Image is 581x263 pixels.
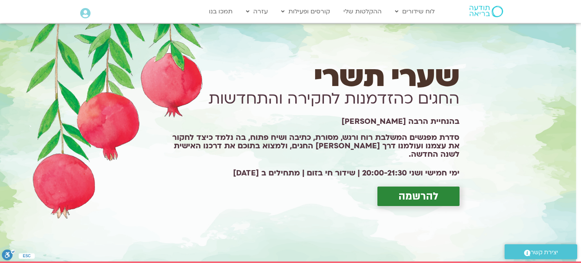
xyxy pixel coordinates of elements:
a: תמכו בנו [205,4,236,19]
img: תודעה בריאה [469,6,503,17]
h2: ימי חמישי ושני 20:00-21:30 | שידור חי בזום | מתחילים ב [DATE] [160,169,460,177]
h1: סדרת מפגשים המשלבת רוח ורגש, מסורת, כתיבה ושיח פתוח, בה נלמד כיצד לחקור את עצמנו ועולמנו דרך [PER... [160,133,460,159]
a: להרשמה [377,187,460,206]
a: עזרה [242,4,272,19]
a: לוח שידורים [391,4,439,19]
h1: החגים כהזדמנות לחקירה והתחדשות [160,88,460,110]
a: קורסים ופעילות [277,4,334,19]
span: להרשמה [398,190,439,202]
a: ההקלטות שלי [340,4,385,19]
span: יצירת קשר [531,247,558,258]
a: יצירת קשר [505,244,577,259]
h1: בהנחיית הרבה [PERSON_NAME] [160,120,460,123]
h1: שערי תשרי [160,67,460,88]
